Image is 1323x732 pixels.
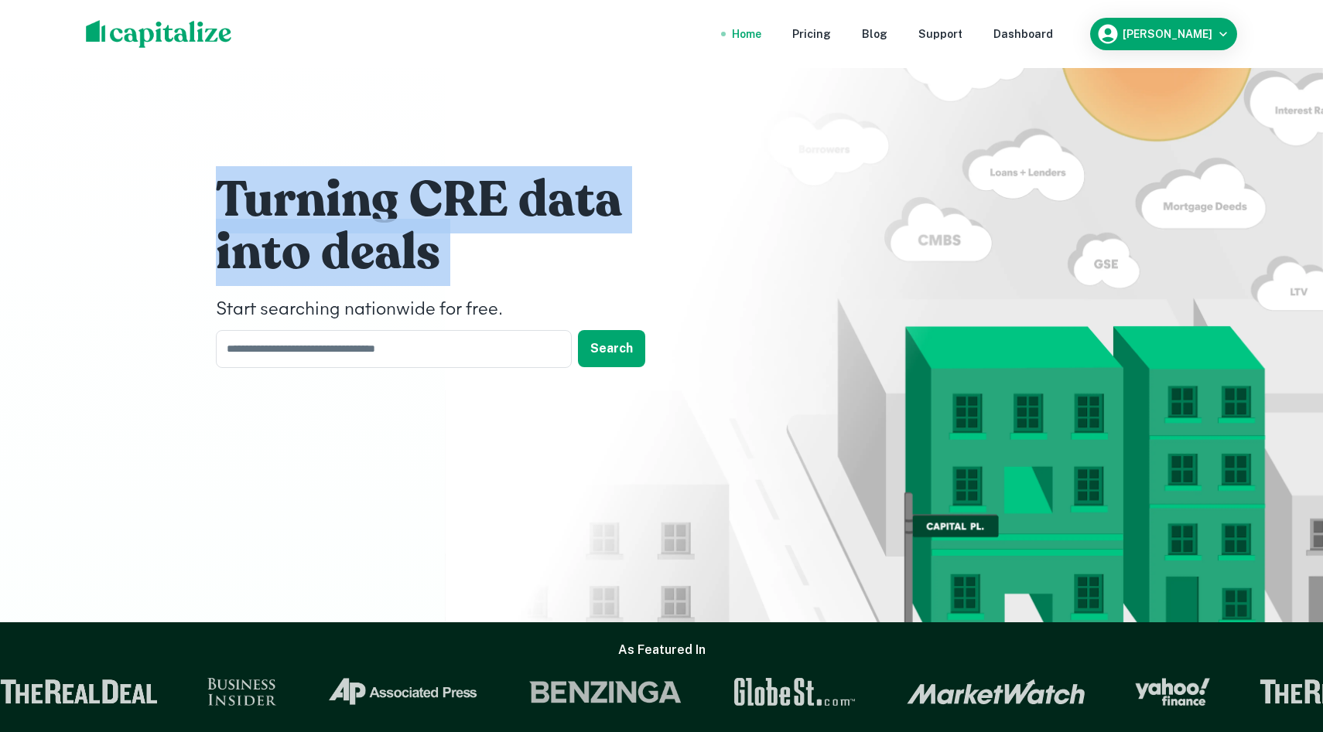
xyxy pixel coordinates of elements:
a: Dashboard [993,26,1053,43]
img: Benzinga [527,678,682,706]
img: capitalize-logo.png [86,20,232,48]
a: Blog [862,26,887,43]
img: GlobeSt [730,678,856,706]
a: Pricing [792,26,831,43]
button: [PERSON_NAME] [1090,18,1237,50]
img: Yahoo Finance [1133,678,1208,706]
a: Home [732,26,761,43]
img: Business Insider [206,678,275,706]
button: Search [578,330,645,367]
img: Market Watch [905,679,1084,705]
h1: into deals [216,222,680,284]
img: Associated Press [325,678,477,706]
h6: [PERSON_NAME] [1123,29,1212,39]
iframe: Chat Widget [1246,608,1323,683]
h6: As Featured In [618,641,706,659]
h1: Turning CRE data [216,169,680,231]
h4: Start searching nationwide for free. [216,296,680,324]
a: Support [918,26,962,43]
